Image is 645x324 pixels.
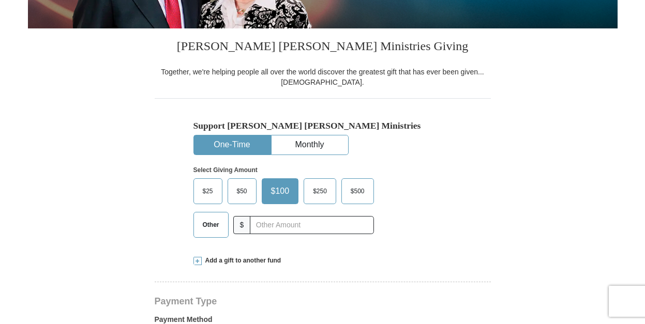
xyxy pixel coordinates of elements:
[232,183,252,199] span: $50
[193,120,452,131] h5: Support [PERSON_NAME] [PERSON_NAME] Ministries
[233,216,251,234] span: $
[155,67,491,87] div: Together, we're helping people all over the world discover the greatest gift that has ever been g...
[198,183,218,199] span: $25
[155,28,491,67] h3: [PERSON_NAME] [PERSON_NAME] Ministries Giving
[266,183,295,199] span: $100
[198,217,224,233] span: Other
[194,135,271,155] button: One-Time
[346,183,370,199] span: $500
[272,135,348,155] button: Monthly
[155,297,491,305] h4: Payment Type
[193,166,258,174] strong: Select Giving Amount
[250,216,373,234] input: Other Amount
[202,256,281,265] span: Add a gift to another fund
[308,183,332,199] span: $250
